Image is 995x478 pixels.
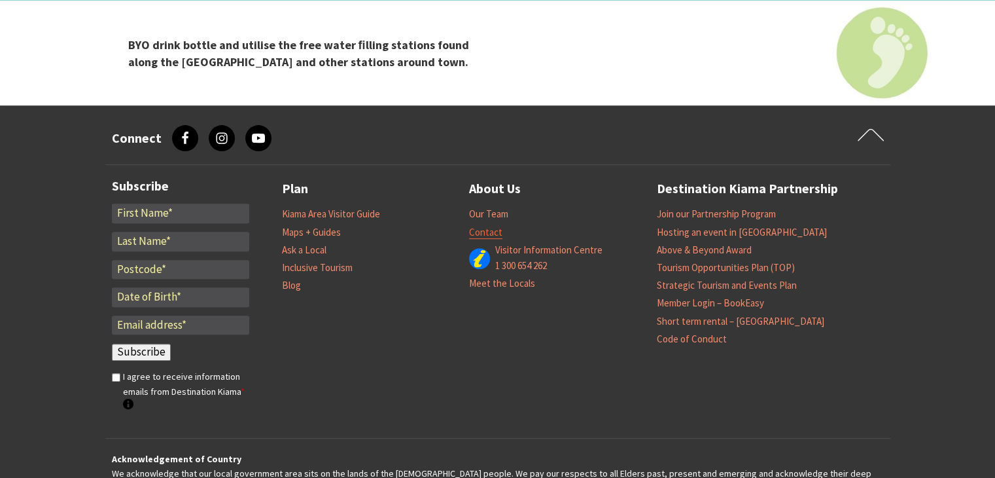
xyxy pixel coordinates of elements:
a: Strategic Tourism and Events Plan [657,279,797,292]
input: Subscribe [112,344,171,361]
h3: Subscribe [112,178,249,194]
input: First Name* [112,204,249,223]
a: Our Team [469,208,508,221]
a: Tourism Opportunities Plan (TOP) [657,261,795,274]
a: Short term rental – [GEOGRAPHIC_DATA] Code of Conduct [657,315,824,346]
a: Meet the Locals [469,277,535,290]
a: Destination Kiama Partnership [657,178,838,200]
a: Ask a Local [282,244,326,257]
h3: Connect [112,130,162,146]
a: Maps + Guides [282,226,341,239]
a: 1 300 654 262 [495,259,547,272]
strong: Acknowledgement of Country [112,453,241,465]
a: Contact [469,226,502,239]
input: Postcode* [112,260,249,280]
strong: BYO drink bottle and utilise the free water ﬁlling stations found along the [GEOGRAPHIC_DATA] and... [128,37,469,69]
a: About Us [469,178,521,200]
a: Join our Partnership Program [657,208,776,221]
a: Member Login – BookEasy [657,297,764,310]
input: Email address* [112,316,249,335]
a: Hosting an event in [GEOGRAPHIC_DATA] [657,226,827,239]
input: Date of Birth* [112,287,249,307]
a: Visitor Information Centre [495,244,602,257]
a: Blog [282,279,301,292]
a: Above & Beyond Award [657,244,752,257]
a: Inclusive Tourism [282,261,353,274]
label: I agree to receive information emails from Destination Kiama [123,369,249,413]
input: Last Name* [112,232,249,251]
a: Kiama Area Visitor Guide [282,208,380,221]
a: Plan [282,178,308,200]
